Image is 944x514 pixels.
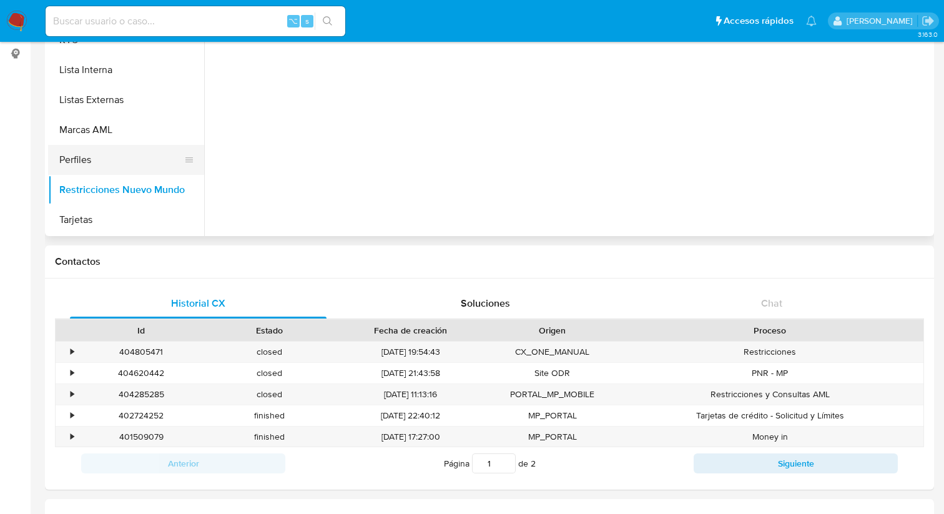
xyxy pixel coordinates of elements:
[918,29,938,39] span: 3.163.0
[86,324,197,337] div: Id
[48,205,204,235] button: Tarjetas
[616,363,923,383] div: PNR - MP
[342,324,479,337] div: Fecha de creación
[461,296,510,310] span: Soluciones
[488,427,616,447] div: MP_PORTAL
[71,431,74,443] div: •
[724,14,794,27] span: Accesos rápidos
[86,388,197,400] div: 404285285
[616,342,923,362] div: Restricciones
[288,15,298,27] span: ⌥
[48,175,204,205] button: Restricciones Nuevo Mundo
[806,16,817,26] a: Notificaciones
[333,363,488,383] div: [DATE] 21:43:58
[694,453,898,473] button: Siguiente
[315,12,340,30] button: search-icon
[497,324,607,337] div: Origen
[48,55,204,85] button: Lista Interna
[444,453,536,473] span: Página de
[171,296,225,310] span: Historial CX
[77,342,205,362] div: 404805471
[214,324,325,337] div: Estado
[71,410,74,422] div: •
[205,342,333,362] div: closed
[55,255,924,268] h1: Contactos
[333,427,488,447] div: [DATE] 17:27:00
[71,388,74,400] div: •
[616,427,923,447] div: Money in
[205,427,333,447] div: finished
[625,324,915,337] div: Proceso
[488,363,616,383] div: Site ODR
[305,15,309,27] span: s
[71,367,74,379] div: •
[616,384,923,405] div: Restricciones y Consultas AML
[847,15,917,27] p: adriana.camarilloduran@mercadolibre.com.mx
[488,384,616,405] div: PORTAL_MP_MOBILE
[81,453,285,473] button: Anterior
[77,427,205,447] div: 401509079
[48,115,204,145] button: Marcas AML
[205,384,333,405] div: closed
[488,405,616,426] div: MP_PORTAL
[333,405,488,426] div: [DATE] 22:40:12
[205,405,333,426] div: finished
[71,346,74,358] div: •
[48,85,204,115] button: Listas Externas
[531,457,536,470] span: 2
[205,363,333,383] div: closed
[77,363,205,383] div: 404620442
[48,145,194,175] button: Perfiles
[333,384,488,405] div: [DATE] 11:13:16
[77,405,205,426] div: 402724252
[616,405,923,426] div: Tarjetas de crédito - Solicitud y Límites
[761,296,782,310] span: Chat
[333,342,488,362] div: [DATE] 19:54:43
[488,342,616,362] div: CX_ONE_MANUAL
[922,14,935,27] a: Salir
[46,13,345,29] input: Buscar usuario o caso...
